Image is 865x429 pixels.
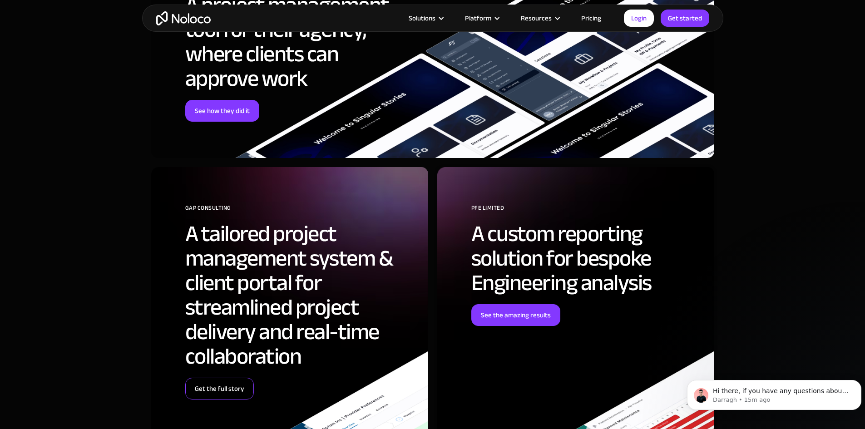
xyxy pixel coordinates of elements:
a: Get the full story [185,378,254,399]
div: PFE Limited [471,201,701,222]
h2: A tailored project management system & client portal for streamlined project delivery and real-ti... [185,222,415,369]
div: GAP Consulting [185,201,415,222]
iframe: Intercom notifications message [683,361,865,424]
a: Login [624,10,654,27]
div: Platform [465,12,491,24]
a: home [156,11,211,25]
div: Resources [521,12,552,24]
a: Get started [661,10,709,27]
div: Solutions [397,12,454,24]
h2: A custom reporting solution for bespoke Engineering analysis [471,222,701,295]
a: See how they did it [185,100,259,122]
div: Platform [454,12,509,24]
div: Solutions [409,12,435,24]
a: See the amazing results [471,304,560,326]
a: Pricing [570,12,613,24]
div: Resources [509,12,570,24]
